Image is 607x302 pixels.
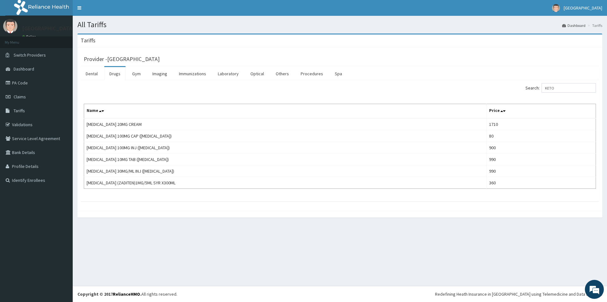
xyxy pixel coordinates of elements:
[542,83,596,93] input: Search:
[84,154,487,165] td: [MEDICAL_DATA] 10MG TAB ([MEDICAL_DATA])
[435,291,602,297] div: Redefining Heath Insurance in [GEOGRAPHIC_DATA] using Telemedicine and Data Science!
[14,94,26,100] span: Claims
[486,130,596,142] td: 80
[73,286,607,302] footer: All rights reserved.
[330,67,347,80] a: Spa
[245,67,269,80] a: Optical
[486,118,596,130] td: 1710
[84,56,160,62] h3: Provider - [GEOGRAPHIC_DATA]
[3,19,17,33] img: User Image
[14,108,25,114] span: Tariffs
[22,34,37,39] a: Online
[552,4,560,12] img: User Image
[586,23,602,28] li: Tariffs
[84,142,487,154] td: [MEDICAL_DATA] 100MG INJ ([MEDICAL_DATA])
[77,21,602,29] h1: All Tariffs
[127,67,146,80] a: Gym
[81,38,95,43] h3: Tariffs
[84,130,487,142] td: [MEDICAL_DATA] 100MG CAP ([MEDICAL_DATA])
[84,104,487,119] th: Name
[14,52,46,58] span: Switch Providers
[486,154,596,165] td: 990
[113,291,140,297] a: RelianceHMO
[562,23,586,28] a: Dashboard
[525,83,596,93] label: Search:
[486,165,596,177] td: 990
[486,177,596,189] td: 360
[22,26,74,31] p: [GEOGRAPHIC_DATA]
[84,177,487,189] td: [MEDICAL_DATA] (ZADITEN)1MG/5ML SYR X300ML
[213,67,244,80] a: Laboratory
[104,67,126,80] a: Drugs
[486,104,596,119] th: Price
[296,67,328,80] a: Procedures
[174,67,211,80] a: Immunizations
[77,291,141,297] strong: Copyright © 2017 .
[271,67,294,80] a: Others
[564,5,602,11] span: [GEOGRAPHIC_DATA]
[14,66,34,72] span: Dashboard
[81,67,103,80] a: Dental
[147,67,172,80] a: Imaging
[84,118,487,130] td: [MEDICAL_DATA] 20MG CREAM
[486,142,596,154] td: 900
[84,165,487,177] td: [MEDICAL_DATA] 30MG/ML INJ ([MEDICAL_DATA])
